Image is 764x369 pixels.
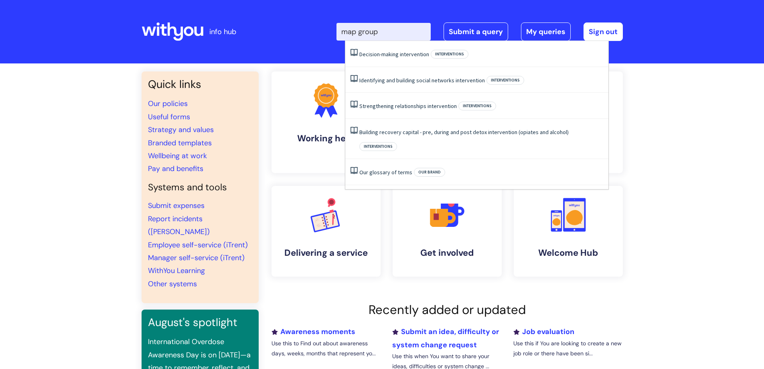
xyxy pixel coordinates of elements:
a: WithYou Learning [148,266,205,275]
a: Submit expenses [148,201,205,210]
a: Strategy and values [148,125,214,135]
a: Our policies [148,99,188,108]
a: Job evaluation [513,327,574,336]
a: Our glossary of terms [359,169,412,176]
div: | - [336,22,623,41]
a: Building recovery capital - pre, during and post detox intervention (opiates and alcohol) [359,128,569,136]
h4: Delivering a service [278,248,374,258]
a: My queries [521,22,571,41]
h4: Working here [278,133,374,144]
a: Employee self-service (iTrent) [148,240,248,250]
a: Manager self-service (iTrent) [148,253,245,263]
p: Use this if You are looking to create a new job role or there have been si... [513,338,622,359]
a: Other systems [148,279,197,289]
a: Report incidents ([PERSON_NAME]) [148,214,210,236]
a: Get involved [393,186,502,277]
a: Delivering a service [272,186,381,277]
h3: Quick links [148,78,252,91]
a: Awareness moments [272,327,355,336]
a: Wellbeing at work [148,151,207,161]
h4: Welcome Hub [520,248,616,258]
h4: Systems and tools [148,182,252,193]
span: Our brand [414,168,445,177]
a: Sign out [584,22,623,41]
a: Useful forms [148,112,190,122]
p: Use this to Find out about awareness days, weeks, months that represent yo... [272,338,381,359]
h3: August's spotlight [148,316,252,329]
a: Pay and benefits [148,164,203,173]
a: Working here [272,71,381,173]
input: Search [336,23,431,41]
span: Interventions [431,50,468,59]
span: Interventions [486,76,524,85]
a: Decision-making intervention [359,51,429,58]
a: Welcome Hub [514,186,623,277]
a: Strengthening relationships intervention [359,102,457,110]
a: Submit an idea, difficulty or system change request [392,327,499,349]
h2: Recently added or updated [272,302,623,317]
a: Identifying and building social networks intervention [359,77,485,84]
span: Interventions [458,102,496,110]
h4: Get involved [399,248,495,258]
a: Submit a query [444,22,508,41]
span: Interventions [359,142,397,151]
a: Branded templates [148,138,212,148]
p: info hub [209,25,236,38]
